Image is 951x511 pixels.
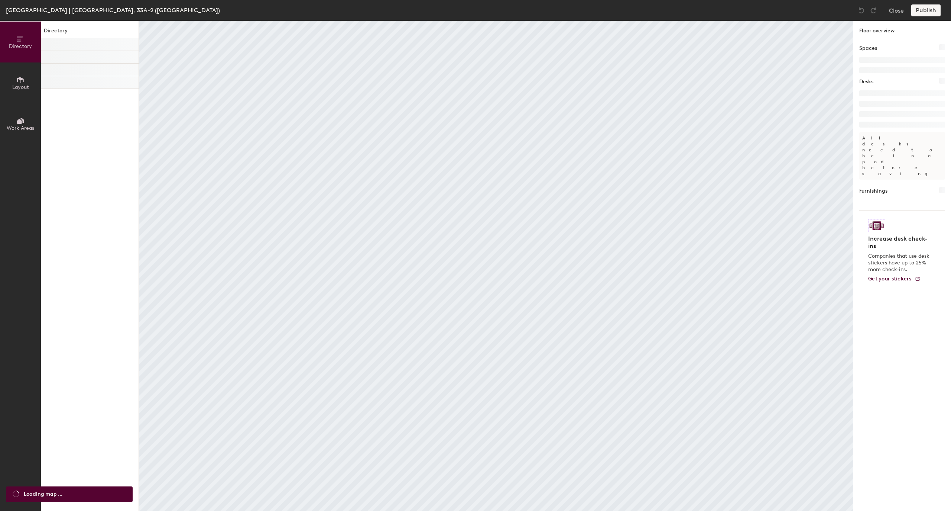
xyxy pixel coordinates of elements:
[9,43,32,49] span: Directory
[853,21,951,38] h1: Floor overview
[868,253,932,273] p: Companies that use desk stickers have up to 25% more check-ins.
[870,7,877,14] img: Redo
[859,44,877,52] h1: Spaces
[868,235,932,250] h4: Increase desk check-ins
[889,4,904,16] button: Close
[24,490,62,498] span: Loading map ...
[859,187,887,195] h1: Furnishings
[859,132,945,180] p: All desks need to be in a pod before saving
[859,78,873,86] h1: Desks
[6,6,220,15] div: [GEOGRAPHIC_DATA] | [GEOGRAPHIC_DATA], 33A-2 ([GEOGRAPHIC_DATA])
[868,219,885,232] img: Sticker logo
[858,7,865,14] img: Undo
[868,276,921,282] a: Get your stickers
[7,125,34,131] span: Work Areas
[41,27,139,38] h1: Directory
[868,276,912,282] span: Get your stickers
[12,84,29,90] span: Layout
